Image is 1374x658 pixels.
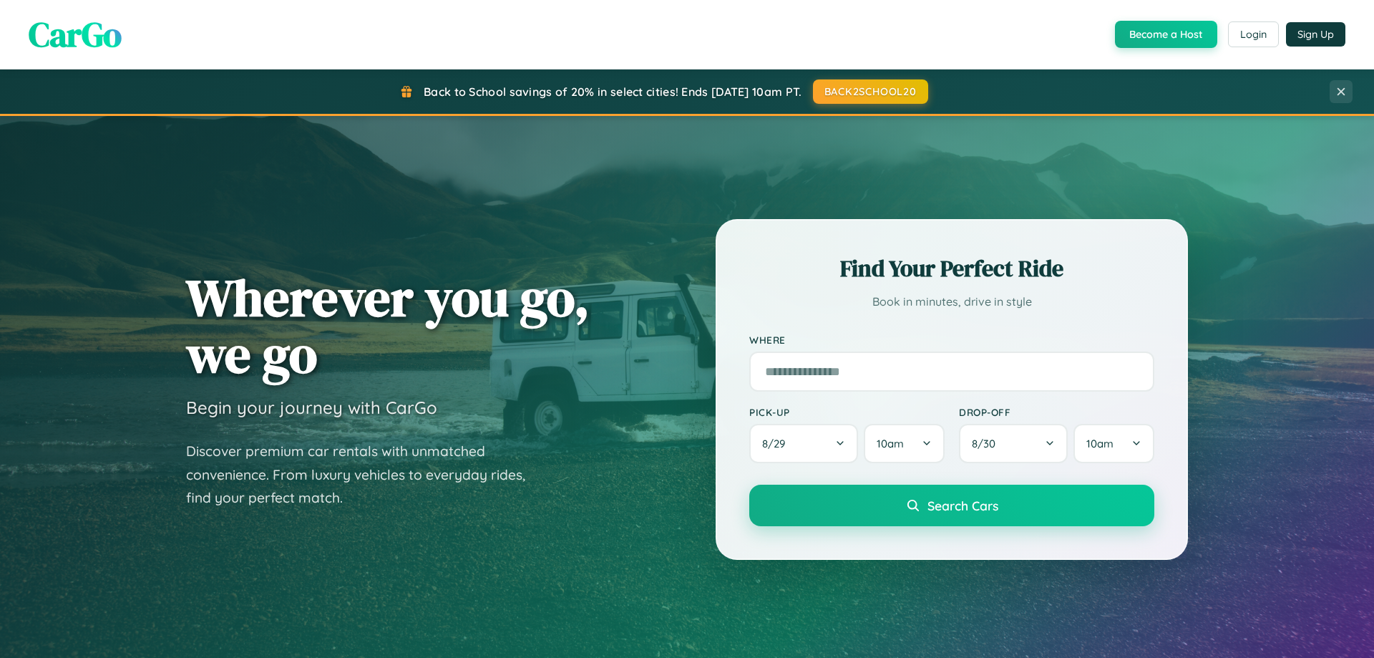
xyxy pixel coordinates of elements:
h1: Wherever you go, we go [186,269,590,382]
button: 8/29 [749,424,858,463]
button: BACK2SCHOOL20 [813,79,928,104]
p: Discover premium car rentals with unmatched convenience. From luxury vehicles to everyday rides, ... [186,440,544,510]
button: Login [1228,21,1279,47]
button: 10am [1073,424,1154,463]
span: CarGo [29,11,122,58]
button: 8/30 [959,424,1068,463]
label: Drop-off [959,406,1154,418]
span: 10am [877,437,904,450]
label: Pick-up [749,406,945,418]
span: 8 / 29 [762,437,792,450]
span: 10am [1086,437,1114,450]
button: 10am [864,424,945,463]
span: Back to School savings of 20% in select cities! Ends [DATE] 10am PT. [424,84,801,99]
span: Search Cars [927,498,998,513]
span: 8 / 30 [972,437,1003,450]
label: Where [749,334,1154,346]
button: Search Cars [749,485,1154,526]
h3: Begin your journey with CarGo [186,397,437,418]
button: Become a Host [1115,21,1217,48]
p: Book in minutes, drive in style [749,291,1154,312]
button: Sign Up [1286,22,1345,47]
h2: Find Your Perfect Ride [749,253,1154,284]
